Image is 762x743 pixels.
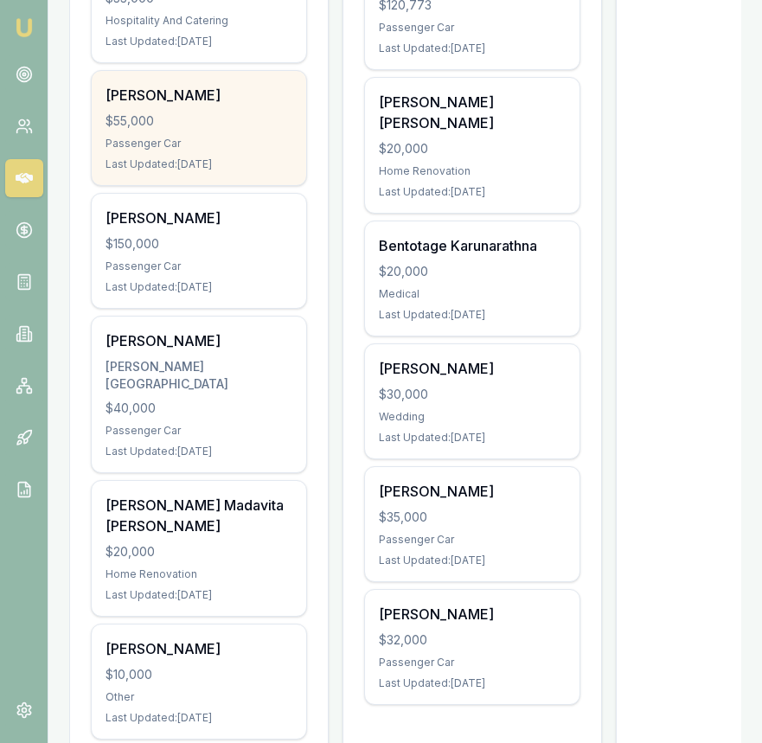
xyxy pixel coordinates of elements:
[379,604,566,625] div: [PERSON_NAME]
[106,495,292,536] div: [PERSON_NAME] Madavita [PERSON_NAME]
[379,533,566,547] div: Passenger Car
[106,208,292,228] div: [PERSON_NAME]
[106,14,292,28] div: Hospitality And Catering
[106,35,292,48] div: Last Updated: [DATE]
[106,280,292,294] div: Last Updated: [DATE]
[379,164,566,178] div: Home Renovation
[379,554,566,567] div: Last Updated: [DATE]
[106,137,292,151] div: Passenger Car
[106,690,292,704] div: Other
[106,711,292,725] div: Last Updated: [DATE]
[379,509,566,526] div: $35,000
[379,185,566,199] div: Last Updated: [DATE]
[106,259,292,273] div: Passenger Car
[379,410,566,424] div: Wedding
[106,85,292,106] div: [PERSON_NAME]
[106,157,292,171] div: Last Updated: [DATE]
[379,287,566,301] div: Medical
[379,140,566,157] div: $20,000
[14,17,35,38] img: emu-icon-u.png
[106,424,292,438] div: Passenger Car
[379,42,566,55] div: Last Updated: [DATE]
[379,263,566,280] div: $20,000
[106,638,292,659] div: [PERSON_NAME]
[106,330,292,351] div: [PERSON_NAME]
[379,92,566,133] div: [PERSON_NAME] [PERSON_NAME]
[379,358,566,379] div: [PERSON_NAME]
[379,481,566,502] div: [PERSON_NAME]
[106,358,292,393] div: [PERSON_NAME][GEOGRAPHIC_DATA]
[379,21,566,35] div: Passenger Car
[379,431,566,445] div: Last Updated: [DATE]
[379,386,566,403] div: $30,000
[106,666,292,683] div: $10,000
[106,235,292,253] div: $150,000
[379,308,566,322] div: Last Updated: [DATE]
[106,567,292,581] div: Home Renovation
[106,112,292,130] div: $55,000
[106,543,292,560] div: $20,000
[106,588,292,602] div: Last Updated: [DATE]
[106,400,292,417] div: $40,000
[379,631,566,649] div: $32,000
[379,656,566,669] div: Passenger Car
[379,676,566,690] div: Last Updated: [DATE]
[379,235,566,256] div: Bentotage Karunarathna
[106,445,292,458] div: Last Updated: [DATE]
